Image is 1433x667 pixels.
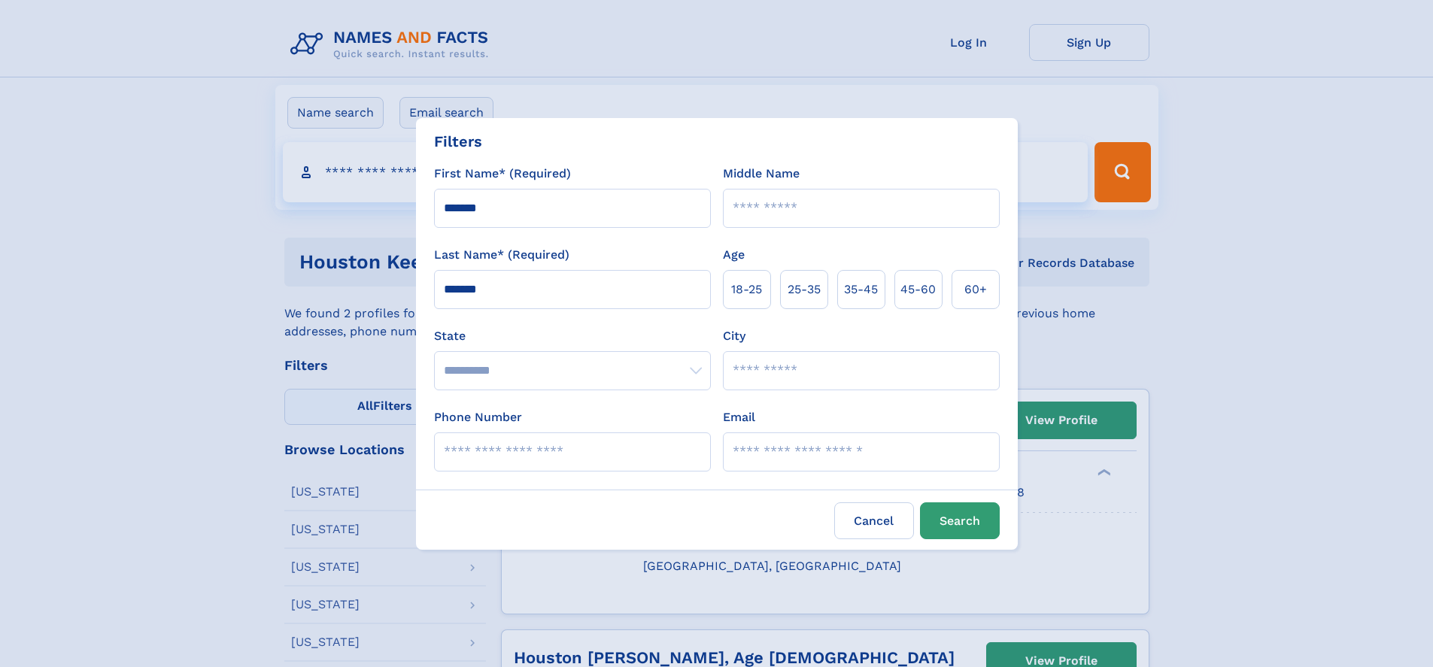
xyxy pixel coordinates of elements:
[964,280,987,299] span: 60+
[723,408,755,426] label: Email
[834,502,914,539] label: Cancel
[920,502,1000,539] button: Search
[434,165,571,183] label: First Name* (Required)
[723,327,745,345] label: City
[434,408,522,426] label: Phone Number
[434,246,569,264] label: Last Name* (Required)
[434,327,711,345] label: State
[731,280,762,299] span: 18‑25
[788,280,821,299] span: 25‑35
[844,280,878,299] span: 35‑45
[723,165,800,183] label: Middle Name
[900,280,936,299] span: 45‑60
[434,130,482,153] div: Filters
[723,246,745,264] label: Age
